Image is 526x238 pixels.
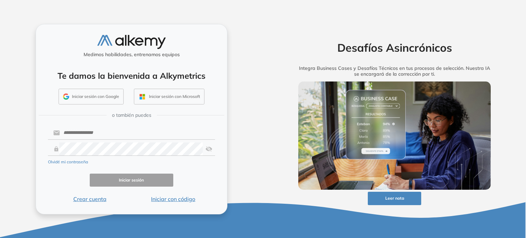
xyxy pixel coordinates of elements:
[492,205,526,238] div: Widget de chat
[48,195,131,203] button: Crear cuenta
[63,93,69,100] img: GMAIL_ICON
[288,41,501,54] h2: Desafíos Asincrónicos
[131,195,215,203] button: Iniciar con código
[288,65,501,77] h5: Integra Business Cases y Desafíos Técnicos en tus procesos de selección. Nuestra IA se encargará ...
[97,35,166,49] img: logo-alkemy
[205,142,212,155] img: asd
[112,112,151,119] span: o también puedes
[134,89,204,104] button: Iniciar sesión con Microsoft
[90,174,173,187] button: Iniciar sesión
[39,52,224,58] h5: Medimos habilidades, entrenamos equipos
[298,82,491,190] img: img-more-info
[368,192,421,205] button: Leer nota
[138,93,146,101] img: OUTLOOK_ICON
[48,159,88,165] button: Olvidé mi contraseña
[45,71,218,81] h4: Te damos la bienvenida a Alkymetrics
[492,205,526,238] iframe: Chat Widget
[59,89,124,104] button: Iniciar sesión con Google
